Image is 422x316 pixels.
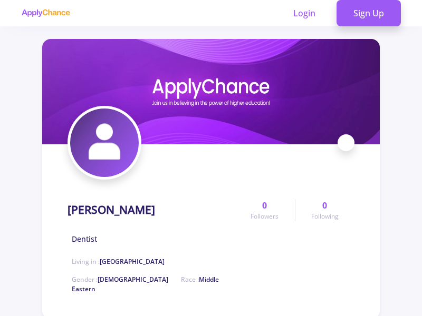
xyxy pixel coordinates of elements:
span: [DEMOGRAPHIC_DATA] [98,275,168,284]
span: Living in : [72,257,165,266]
img: applychance logo text only [21,9,70,17]
span: Gender : [72,275,168,284]
a: 0Followers [235,199,294,221]
span: 0 [322,199,327,212]
img: Parsa Farzincover image [42,39,380,144]
img: Parsa Farzinavatar [70,108,139,177]
a: 0Following [295,199,354,221]
span: Race : [72,275,219,293]
span: Followers [251,212,279,221]
span: Middle Eastern [72,275,219,293]
span: 0 [262,199,267,212]
h1: [PERSON_NAME] [68,203,155,216]
span: Following [311,212,339,221]
span: [GEOGRAPHIC_DATA] [100,257,165,266]
span: Dentist [72,233,97,244]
